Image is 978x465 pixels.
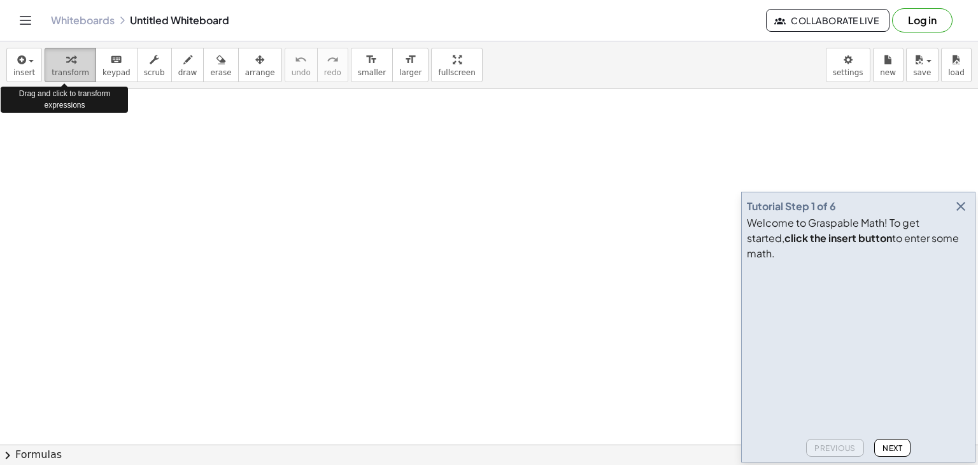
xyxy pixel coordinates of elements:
[826,48,870,82] button: settings
[285,48,318,82] button: undoundo
[431,48,482,82] button: fullscreen
[747,199,836,214] div: Tutorial Step 1 of 6
[15,10,36,31] button: Toggle navigation
[399,68,422,77] span: larger
[873,48,904,82] button: new
[906,48,939,82] button: save
[110,52,122,68] i: keyboard
[210,68,231,77] span: erase
[404,52,416,68] i: format_size
[103,68,131,77] span: keypad
[13,68,35,77] span: insert
[874,439,911,457] button: Next
[438,68,475,77] span: fullscreen
[238,48,282,82] button: arrange
[51,14,115,27] a: Whiteboards
[833,68,863,77] span: settings
[892,8,953,32] button: Log in
[178,68,197,77] span: draw
[882,443,902,453] span: Next
[948,68,965,77] span: load
[351,48,393,82] button: format_sizesmaller
[96,48,138,82] button: keyboardkeypad
[941,48,972,82] button: load
[358,68,386,77] span: smaller
[1,87,128,112] div: Drag and click to transform expressions
[292,68,311,77] span: undo
[317,48,348,82] button: redoredo
[45,48,96,82] button: transform
[137,48,172,82] button: scrub
[245,68,275,77] span: arrange
[203,48,238,82] button: erase
[171,48,204,82] button: draw
[777,15,879,26] span: Collaborate Live
[766,9,889,32] button: Collaborate Live
[6,48,42,82] button: insert
[295,52,307,68] i: undo
[747,215,970,261] div: Welcome to Graspable Math! To get started, to enter some math.
[365,52,378,68] i: format_size
[913,68,931,77] span: save
[144,68,165,77] span: scrub
[880,68,896,77] span: new
[392,48,429,82] button: format_sizelarger
[327,52,339,68] i: redo
[52,68,89,77] span: transform
[324,68,341,77] span: redo
[784,231,892,245] b: click the insert button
